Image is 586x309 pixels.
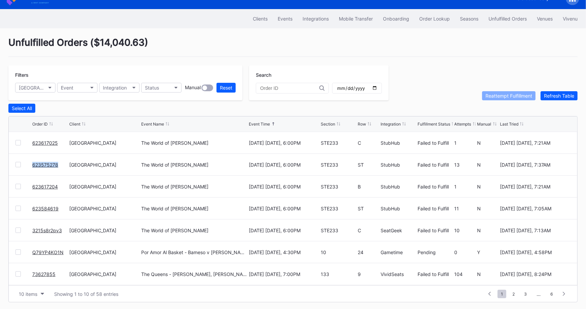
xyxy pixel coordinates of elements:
[69,140,140,146] div: [GEOGRAPHIC_DATA]
[69,122,80,127] div: Client
[32,271,55,277] a: 73627855
[57,83,97,93] button: Event
[141,140,208,146] div: The World of [PERSON_NAME]
[141,271,247,277] div: The Queens - [PERSON_NAME], [PERSON_NAME], [PERSON_NAME], and [PERSON_NAME]
[477,206,499,211] div: N
[19,291,37,297] div: 10 items
[455,184,476,190] div: 1
[381,228,416,233] div: SeatGeek
[249,206,319,211] div: [DATE] [DATE], 6:00PM
[249,228,319,233] div: [DATE] [DATE], 6:00PM
[141,228,208,233] div: The World of [PERSON_NAME]
[482,91,536,100] button: Reattempt Fulfillment
[69,162,140,168] div: [GEOGRAPHIC_DATA]
[334,12,378,25] button: Mobile Transfer
[32,206,58,211] a: 623584619
[69,271,140,277] div: [GEOGRAPHIC_DATA]
[358,206,379,211] div: ST
[273,12,298,25] button: Events
[141,206,208,211] div: The World of [PERSON_NAME]
[141,83,182,93] button: Status
[32,122,48,127] div: Order ID
[500,249,571,255] div: [DATE] [DATE], 4:58PM
[381,206,416,211] div: StubHub
[455,12,483,25] a: Seasons
[418,140,453,146] div: Failed to Fulfill
[381,271,416,277] div: VividSeats
[358,228,379,233] div: C
[418,249,453,255] div: Pending
[455,249,476,255] div: 0
[321,249,356,255] div: 10
[381,140,416,146] div: StubHub
[248,12,273,25] button: Clients
[99,83,140,93] button: Integration
[485,93,532,99] div: Reattempt Fulfillment
[32,162,58,168] a: 623575278
[19,85,45,91] div: [GEOGRAPHIC_DATA]
[500,162,571,168] div: [DATE] [DATE], 7:37AM
[418,122,450,127] div: Fulfillment Status
[419,16,450,22] div: Order Lookup
[414,12,455,25] button: Order Lookup
[544,93,574,99] div: Refresh Table
[460,16,478,22] div: Seasons
[418,206,453,211] div: Failed to Fulfill
[69,206,140,211] div: [GEOGRAPHIC_DATA]
[381,184,416,190] div: StubHub
[381,162,416,168] div: StubHub
[500,206,571,211] div: [DATE] [DATE], 7:05AM
[15,289,47,299] button: 10 items
[418,162,453,168] div: Failed to Fulfill
[321,228,356,233] div: STE233
[477,122,492,127] div: Manual
[321,271,356,277] div: 133
[321,122,335,127] div: Section
[383,16,409,22] div: Onboarding
[418,271,453,277] div: Failed to Fulfill
[483,12,532,25] button: Unfulfilled Orders
[249,162,319,168] div: [DATE] [DATE], 6:00PM
[381,249,416,255] div: Gametime
[378,12,414,25] button: Onboarding
[500,140,571,146] div: [DATE] [DATE], 7:21AM
[32,249,64,255] a: Q79YP4KO1N
[558,12,583,25] a: Vivenu
[532,12,558,25] button: Venues
[303,16,329,22] div: Integrations
[61,85,73,91] div: Event
[358,122,366,127] div: Row
[32,228,62,233] a: 3215s8r2pv3
[256,72,382,78] div: Search
[141,122,164,127] div: Event Name
[249,271,319,277] div: [DATE] [DATE], 7:00PM
[15,72,236,78] div: Filters
[358,184,379,190] div: B
[249,249,319,255] div: [DATE] [DATE], 4:30PM
[455,122,471,127] div: Attempts
[321,140,356,146] div: STE233
[141,162,208,168] div: The World of [PERSON_NAME]
[477,271,499,277] div: N
[418,184,453,190] div: Failed to Fulfill
[32,184,58,190] a: 623617204
[249,184,319,190] div: [DATE] [DATE], 6:00PM
[455,271,476,277] div: 104
[358,249,379,255] div: 24
[509,290,518,298] span: 2
[12,105,32,111] div: Select All
[455,206,476,211] div: 11
[358,140,379,146] div: C
[321,206,356,211] div: STE233
[455,228,476,233] div: 10
[69,184,140,190] div: [GEOGRAPHIC_DATA]
[477,249,499,255] div: Y
[298,12,334,25] a: Integrations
